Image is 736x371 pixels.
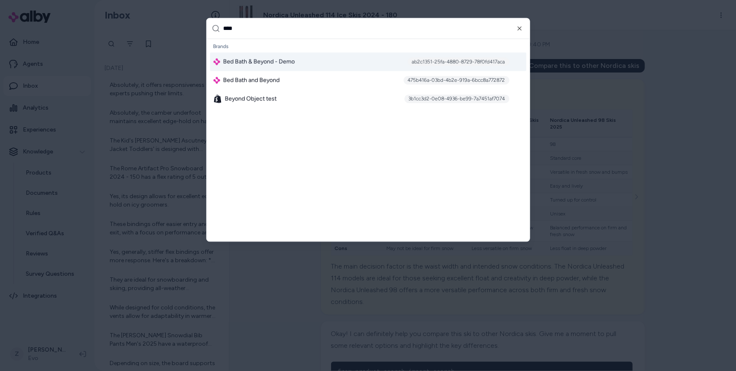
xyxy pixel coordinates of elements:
span: Beyond Object test [225,95,277,103]
img: alby Logo [213,59,220,65]
img: alby Logo [213,77,220,84]
div: 3b1cc3d2-0e08-4936-be99-7a7451af7074 [404,95,510,103]
span: Bed Bath and Beyond [224,76,280,85]
div: ab2c1351-25fa-4880-8729-78f0fd417aca [408,58,510,66]
div: Brands [210,41,526,53]
span: Bed Bath & Beyond - Demo [224,58,295,66]
div: 475b416a-03bd-4b2e-919a-6bcc8a772872 [404,76,510,85]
